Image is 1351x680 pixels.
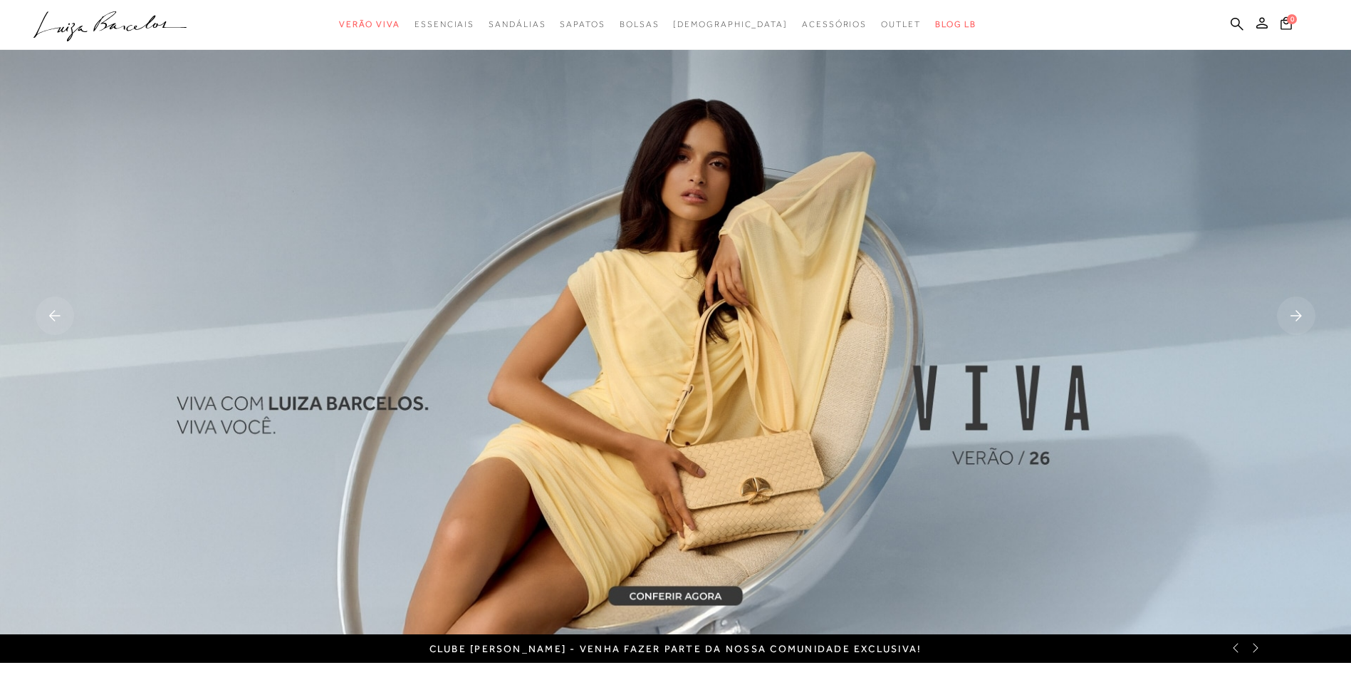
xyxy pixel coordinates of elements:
[560,19,605,29] span: Sapatos
[673,19,788,29] span: [DEMOGRAPHIC_DATA]
[339,19,400,29] span: Verão Viva
[620,11,659,38] a: categoryNavScreenReaderText
[339,11,400,38] a: categoryNavScreenReaderText
[1276,16,1296,35] button: 0
[1287,14,1297,24] span: 0
[489,19,546,29] span: Sandálias
[429,643,922,654] a: CLUBE [PERSON_NAME] - Venha fazer parte da nossa comunidade exclusiva!
[414,11,474,38] a: categoryNavScreenReaderText
[935,19,976,29] span: BLOG LB
[620,19,659,29] span: Bolsas
[881,11,921,38] a: categoryNavScreenReaderText
[935,11,976,38] a: BLOG LB
[881,19,921,29] span: Outlet
[802,19,867,29] span: Acessórios
[673,11,788,38] a: noSubCategoriesText
[802,11,867,38] a: categoryNavScreenReaderText
[489,11,546,38] a: categoryNavScreenReaderText
[414,19,474,29] span: Essenciais
[560,11,605,38] a: categoryNavScreenReaderText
